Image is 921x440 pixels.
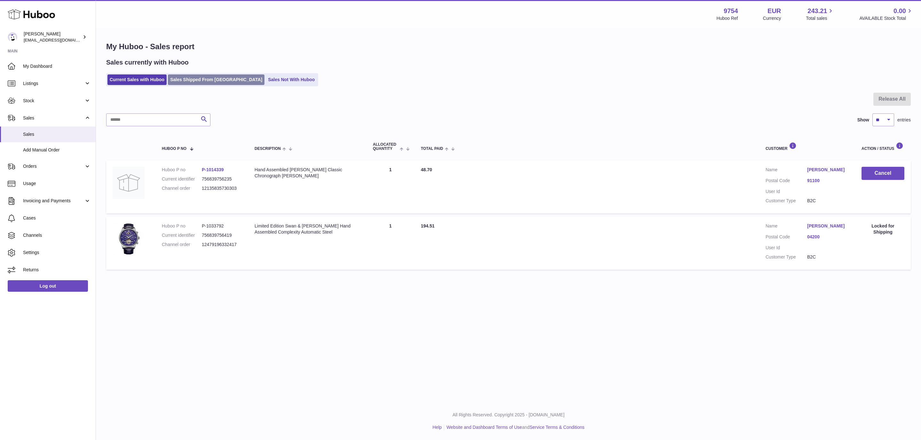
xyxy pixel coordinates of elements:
span: My Dashboard [23,63,91,69]
strong: EUR [767,7,781,15]
strong: 9754 [724,7,738,15]
span: 243.21 [807,7,827,15]
dt: Current identifier [162,232,202,238]
dt: Postal Code [766,234,807,242]
h1: My Huboo - Sales report [106,42,911,52]
div: [PERSON_NAME] [24,31,81,43]
p: All Rights Reserved. Copyright 2025 - [DOMAIN_NAME] [101,412,916,418]
div: Hand Assembled [PERSON_NAME] Classic Chronograph [PERSON_NAME] [255,167,360,179]
span: Description [255,147,281,151]
span: Cases [23,215,91,221]
span: Huboo P no [162,147,186,151]
a: Log out [8,280,88,292]
span: Usage [23,181,91,187]
dd: 756839756419 [202,232,242,238]
img: no-photo.jpg [113,167,145,199]
button: Cancel [862,167,904,180]
dt: Name [766,167,807,174]
a: Sales Not With Huboo [266,74,317,85]
span: Listings [23,81,84,87]
a: [PERSON_NAME] [807,223,849,229]
a: 91100 [807,178,849,184]
span: [EMAIL_ADDRESS][DOMAIN_NAME] [24,37,94,42]
li: and [444,424,584,430]
a: Sales Shipped From [GEOGRAPHIC_DATA] [168,74,264,85]
dt: Channel order [162,242,202,248]
span: Orders [23,163,84,169]
span: Total paid [421,147,443,151]
span: ALLOCATED Quantity [373,143,398,151]
a: P-1014339 [202,167,224,172]
span: Sales [23,131,91,137]
span: Stock [23,98,84,104]
span: 194.51 [421,223,435,228]
a: Help [433,425,442,430]
label: Show [857,117,869,123]
div: Customer [766,142,849,151]
div: Huboo Ref [717,15,738,21]
span: 0.00 [893,7,906,15]
dd: 12479196332417 [202,242,242,248]
div: Locked for Shipping [862,223,904,235]
dt: Customer Type [766,198,807,204]
dt: Huboo P no [162,223,202,229]
span: AVAILABLE Stock Total [859,15,913,21]
a: 04200 [807,234,849,240]
dt: Name [766,223,807,231]
dt: User Id [766,245,807,251]
span: Settings [23,250,91,256]
dt: Channel order [162,185,202,191]
span: Sales [23,115,84,121]
td: 1 [366,160,414,213]
td: 1 [366,217,414,270]
img: 97541756811480.jpg [113,223,145,255]
a: Website and Dashboard Terms of Use [446,425,522,430]
dd: 756839756235 [202,176,242,182]
span: 48.70 [421,167,432,172]
dd: B2C [807,198,849,204]
span: Returns [23,267,91,273]
span: Channels [23,232,91,238]
a: Service Terms & Conditions [530,425,585,430]
dd: B2C [807,254,849,260]
span: entries [897,117,911,123]
a: 0.00 AVAILABLE Stock Total [859,7,913,21]
dt: User Id [766,189,807,195]
a: Current Sales with Huboo [107,74,167,85]
span: Total sales [806,15,834,21]
h2: Sales currently with Huboo [106,58,189,67]
div: Action / Status [862,142,904,151]
a: [PERSON_NAME] [807,167,849,173]
dd: P-1033792 [202,223,242,229]
dt: Current identifier [162,176,202,182]
dt: Huboo P no [162,167,202,173]
span: Invoicing and Payments [23,198,84,204]
dt: Postal Code [766,178,807,185]
span: Add Manual Order [23,147,91,153]
a: 243.21 Total sales [806,7,834,21]
img: info@fieldsluxury.london [8,32,17,42]
dd: 12135835730303 [202,185,242,191]
div: Currency [763,15,781,21]
dt: Customer Type [766,254,807,260]
div: Limited Edition Swan & [PERSON_NAME] Hand Assembled Complexity Automatic Steel [255,223,360,235]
